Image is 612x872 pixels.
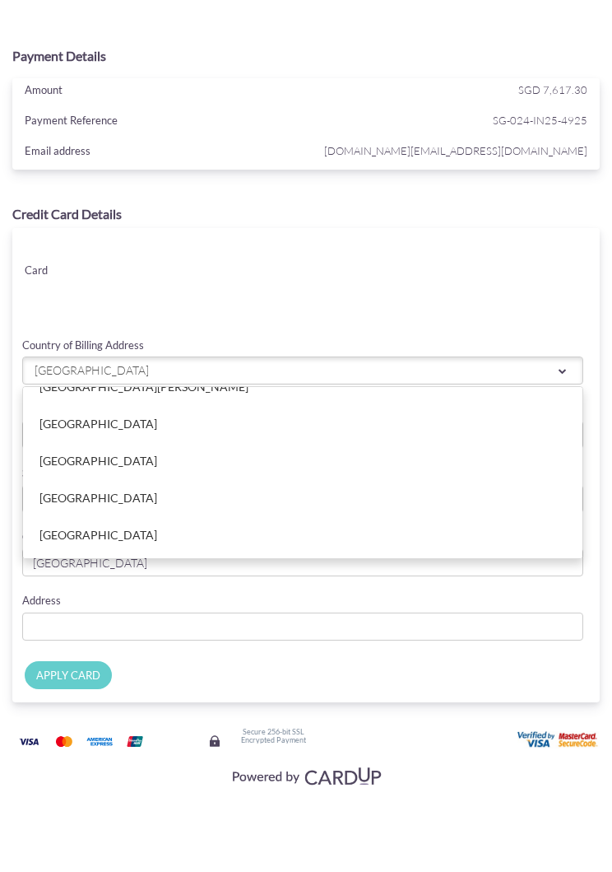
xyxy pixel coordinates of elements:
[23,517,582,553] a: [GEOGRAPHIC_DATA]
[23,406,582,442] a: [GEOGRAPHIC_DATA]
[23,480,582,516] a: [GEOGRAPHIC_DATA]
[23,554,582,590] a: [GEOGRAPHIC_DATA]
[23,369,582,405] a: [GEOGRAPHIC_DATA][PERSON_NAME]
[23,443,582,479] a: [GEOGRAPHIC_DATA]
